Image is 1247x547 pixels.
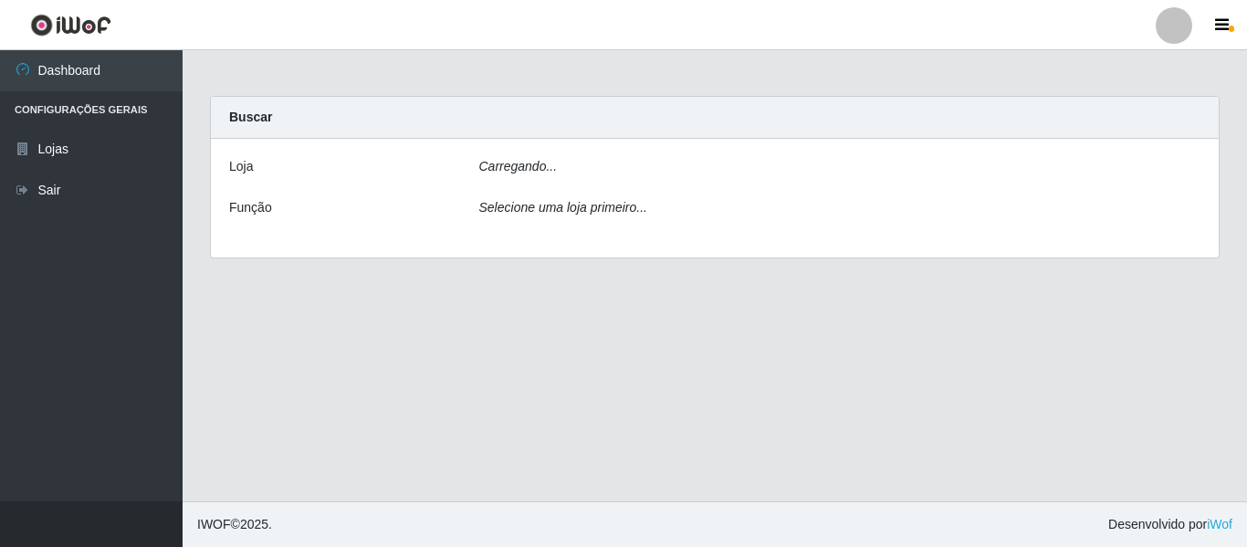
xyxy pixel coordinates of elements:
[479,159,558,174] i: Carregando...
[479,200,647,215] i: Selecione uma loja primeiro...
[1108,515,1232,534] span: Desenvolvido por
[1207,517,1232,531] a: iWof
[197,515,272,534] span: © 2025 .
[229,198,272,217] label: Função
[30,14,111,37] img: CoreUI Logo
[197,517,231,531] span: IWOF
[229,157,253,176] label: Loja
[229,110,272,124] strong: Buscar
